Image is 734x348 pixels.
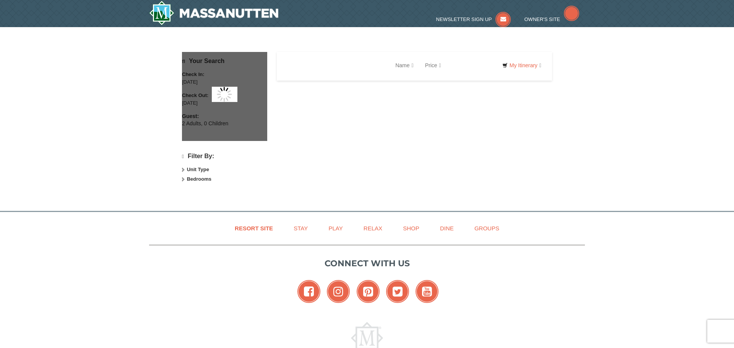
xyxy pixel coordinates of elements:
span: Owner's Site [525,16,560,22]
a: Stay [284,220,317,237]
a: Shop [393,220,429,237]
a: Name [390,58,419,73]
p: Connect with us [149,257,585,270]
span: Newsletter Sign Up [436,16,492,22]
a: Play [319,220,352,237]
a: Massanutten Resort [149,1,278,25]
a: Resort Site [225,220,283,237]
strong: Bedrooms [187,176,211,182]
strong: Unit Type [187,167,209,172]
img: Massanutten Resort Logo [149,1,278,25]
a: Newsletter Sign Up [436,16,511,22]
h4: Filter By: [182,153,267,160]
a: My Itinerary [497,60,546,71]
a: Owner's Site [525,16,580,22]
img: wait gif [217,87,232,102]
a: Price [419,58,447,73]
a: Relax [354,220,392,237]
a: Groups [465,220,509,237]
a: Dine [430,220,463,237]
